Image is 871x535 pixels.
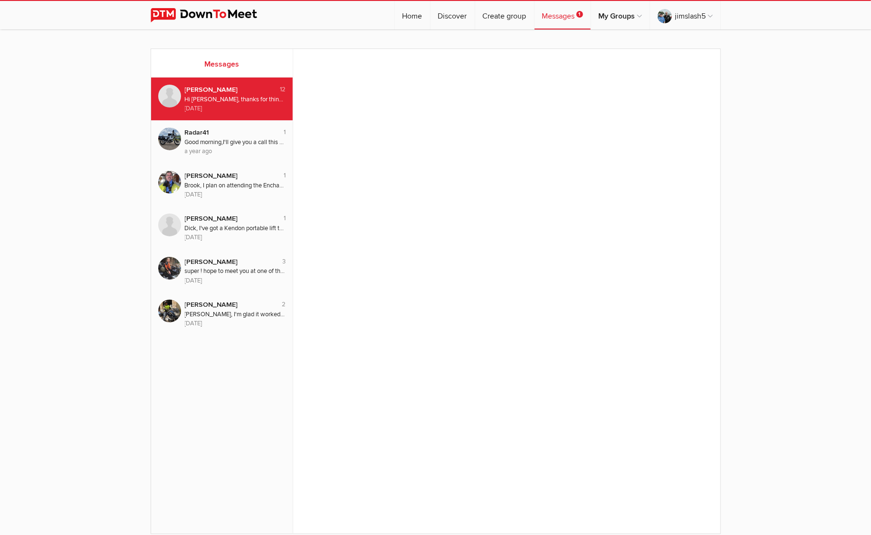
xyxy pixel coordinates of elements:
[431,1,475,29] a: Discover
[185,257,272,267] div: [PERSON_NAME]
[185,138,286,147] div: Good morning, I'll give you a call this weekend. I've printed the instructions for using the Twin...
[185,95,286,104] div: Hi [PERSON_NAME], thanks for thinking of me for the key. My address is [STREET_ADDRESS][PERSON_NA...
[185,300,272,310] div: [PERSON_NAME]
[576,11,583,18] span: 1
[185,85,272,95] div: [PERSON_NAME]
[158,171,286,199] a: Brook Reams 1 [PERSON_NAME] Brook, I plan on attending the Enchanted Ride event and if you've no ...
[185,181,286,190] div: Brook, I plan on attending the Enchanted Ride event and if you've no objection I would enjoy tagg...
[185,190,286,199] div: [DATE]
[475,1,534,29] a: Create group
[185,267,286,276] div: super ! hope to meet you at one of the Denver based Tech Day comming up in March. [PERSON_NAME]
[185,224,286,233] div: Dick, I've got a Kendon portable lift that I can bring next weekend for the tech day if you think...
[185,147,286,156] div: a year ago
[151,8,272,22] img: DownToMeet
[158,58,286,70] h2: Messages
[395,1,430,29] a: Home
[271,257,286,266] div: 3
[158,257,181,280] img: Mike Z
[158,300,286,328] a: Neil Redmerski 2 [PERSON_NAME] [PERSON_NAME], I'm glad it worked out and I also enjoyed meeting e...
[158,85,181,107] img: Jim Hussey
[158,127,181,150] img: Radar41
[271,128,286,137] div: 1
[650,1,720,29] a: jimslash5
[185,104,286,113] div: [DATE]
[271,214,286,223] div: 1
[271,85,286,94] div: 12
[158,257,286,285] a: Mike Z 3 [PERSON_NAME] super ! hope to meet you at one of the Denver based Tech Day comming up in...
[158,171,181,194] img: Brook Reams
[185,319,286,328] div: [DATE]
[158,214,181,236] img: Dick Paschen
[591,1,650,29] a: My Groups
[158,214,286,242] a: Dick Paschen 1 [PERSON_NAME] Dick, I've got a Kendon portable lift that I can bring next weekend ...
[185,171,272,181] div: [PERSON_NAME]
[158,85,286,113] a: Jim Hussey 12 [PERSON_NAME] Hi [PERSON_NAME], thanks for thinking of me for the key. My address i...
[185,233,286,242] div: [DATE]
[185,214,272,224] div: [PERSON_NAME]
[535,1,591,29] a: Messages1
[185,127,272,138] div: Radar41
[271,171,286,180] div: 1
[185,276,286,285] div: [DATE]
[185,310,286,319] div: [PERSON_NAME], I'm glad it worked out and I also enjoyed meeting everyone [DATE]. I'm sure we'll ...
[158,300,181,322] img: Neil Redmerski
[271,300,286,309] div: 2
[158,127,286,156] a: Radar41 1 Radar41 Good morning,I'll give you a call this weekend. I've printed the instructions f...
